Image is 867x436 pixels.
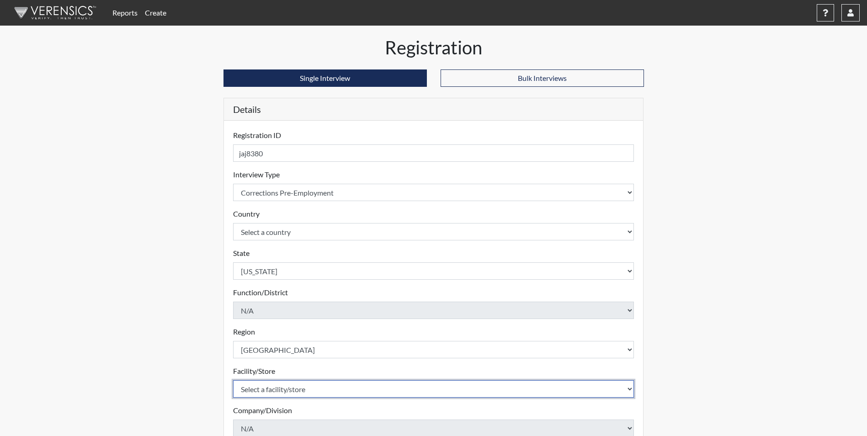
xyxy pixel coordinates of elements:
button: Bulk Interviews [441,69,644,87]
label: Region [233,326,255,337]
input: Insert a Registration ID, which needs to be a unique alphanumeric value for each interviewee [233,144,634,162]
h5: Details [224,98,644,121]
label: Company/Division [233,405,292,416]
label: Registration ID [233,130,281,141]
label: Interview Type [233,169,280,180]
label: State [233,248,250,259]
button: Single Interview [223,69,427,87]
label: Country [233,208,260,219]
label: Facility/Store [233,366,275,377]
a: Create [141,4,170,22]
h1: Registration [223,37,644,58]
a: Reports [109,4,141,22]
label: Function/District [233,287,288,298]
